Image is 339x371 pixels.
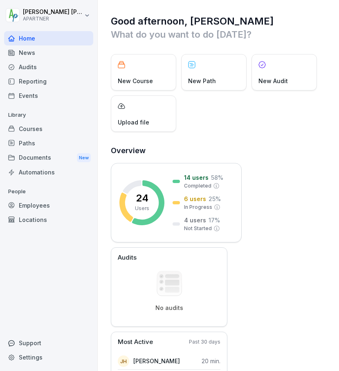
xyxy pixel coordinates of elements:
p: Upload file [118,118,149,127]
a: News [4,45,93,60]
a: Audits [4,60,93,74]
div: Documents [4,150,93,165]
a: Home [4,31,93,45]
h2: Overview [111,145,327,156]
p: 25 % [209,195,221,203]
p: 17 % [209,216,220,224]
div: Support [4,336,93,350]
a: Reporting [4,74,93,88]
div: New [77,153,91,163]
p: Audits [118,253,137,262]
a: Paths [4,136,93,150]
p: [PERSON_NAME] [PERSON_NAME] [23,9,83,16]
p: 24 [136,193,148,203]
p: New Course [118,77,153,85]
a: Events [4,88,93,103]
a: DocumentsNew [4,150,93,165]
p: Not Started [184,225,212,232]
a: Employees [4,198,93,213]
p: Most Active [118,337,153,347]
p: 4 users [184,216,206,224]
p: New Path [188,77,216,85]
a: Courses [4,122,93,136]
p: Users [135,205,149,212]
p: 20 min. [202,357,220,365]
h1: Good afternoon, [PERSON_NAME] [111,15,327,28]
p: Completed [184,182,211,190]
div: JH [118,355,129,367]
p: In Progress [184,204,212,211]
p: New Audit [258,77,288,85]
p: What do you want to do [DATE]? [111,28,327,41]
p: [PERSON_NAME] [133,357,180,365]
p: 6 users [184,195,206,203]
a: Settings [4,350,93,364]
p: People [4,185,93,198]
a: Locations [4,213,93,227]
p: APARTNER [23,16,83,22]
p: Past 30 days [189,338,220,346]
a: Automations [4,165,93,179]
p: 14 users [184,173,209,182]
p: Library [4,109,93,122]
p: 58 % [211,173,223,182]
p: No audits [155,304,183,312]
